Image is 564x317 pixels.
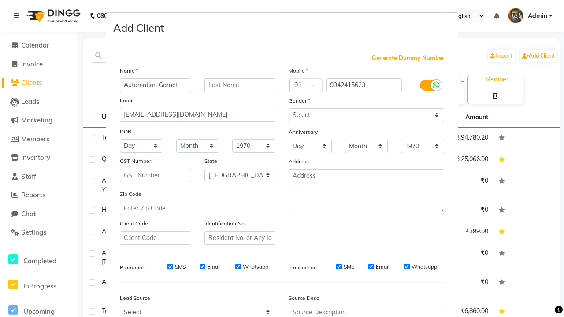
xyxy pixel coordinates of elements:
label: Gender [289,97,310,105]
label: Email [207,263,221,271]
label: Promotion [120,264,145,272]
label: Whatsapp [412,263,437,271]
label: Whatsapp [243,263,268,271]
label: Name [120,67,138,75]
label: Address [289,158,309,166]
input: GST Number [120,169,191,182]
label: SMS [175,263,186,271]
label: GST Number [120,157,151,165]
label: Lead Source [120,294,150,302]
label: Zip Code [120,190,141,198]
label: DOB [120,128,131,136]
label: State [204,157,217,165]
h4: Add Client [113,20,164,36]
input: Last Name [204,78,276,92]
label: Email [376,263,390,271]
label: SMS [344,263,354,271]
label: Anniversary [289,128,318,136]
input: Client Code [120,231,191,245]
input: First Name [120,78,191,92]
label: Identification No. [204,220,246,228]
label: Email [120,96,134,104]
label: Client Code [120,220,148,228]
label: Transaction [289,264,317,272]
input: Resident No. or Any Id [204,231,276,245]
input: Enter Zip Code [120,202,199,215]
input: Email [120,108,275,122]
span: Generate Dummy Number [372,54,444,63]
label: Mobile [289,67,308,75]
label: Source Desc [289,294,319,302]
input: Mobile [326,78,402,92]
